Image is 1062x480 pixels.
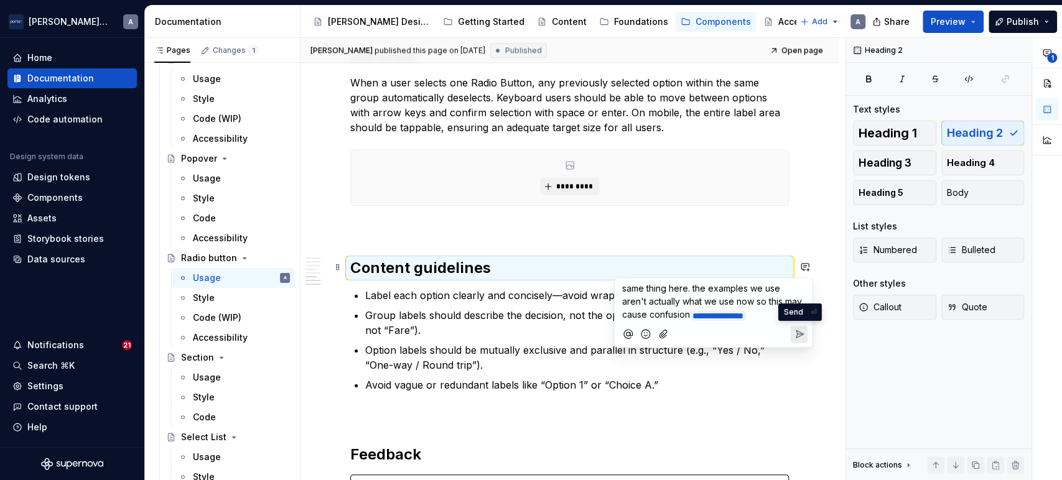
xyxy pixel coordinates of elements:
span: Share [884,16,910,28]
div: Block actions [853,456,913,474]
div: Documentation [27,72,94,85]
div: Popover [181,152,217,165]
div: Accessibility [193,132,248,145]
a: Accessibility [758,12,838,32]
svg: Supernova Logo [41,458,103,470]
button: Heading 3 [853,150,936,175]
button: Help [7,417,137,437]
button: Body [941,180,1025,205]
p: Group labels should describe the decision, not the options (e.g., “Select your fare type,” not “F... [365,308,789,338]
button: Bulleted [941,238,1025,262]
div: Code [193,411,216,423]
div: Data sources [27,253,85,265]
div: Style [193,391,215,404]
a: Usage [173,367,295,387]
button: Add [796,13,843,30]
div: A [128,17,133,27]
div: Notifications [27,339,84,351]
span: Heading 1 [859,127,917,139]
h2: Feedback [350,445,789,464]
div: Components [27,192,83,204]
a: Settings [7,376,137,396]
button: Search ⌘K [7,356,137,376]
span: Numbered [859,244,917,256]
a: Code (WIP) [173,109,295,129]
div: Radio button [181,252,237,264]
div: Accessibility [193,232,248,244]
div: Text styles [853,103,900,116]
div: published this page on [DATE] [375,45,485,55]
div: [PERSON_NAME] Design [328,16,431,28]
div: Accessibility [193,331,248,344]
a: Usage [173,447,295,467]
div: Select List [181,431,226,443]
div: Code automation [27,113,103,126]
div: Usage [193,371,221,384]
div: Usage [193,73,221,85]
button: [PERSON_NAME] AirlinesA [2,8,142,35]
a: [PERSON_NAME] Design [308,12,436,32]
span: Callout [859,301,901,313]
a: Code (WIP) [173,308,295,328]
button: Numbered [853,238,936,262]
p: Label each option clearly and concisely—avoid wrapping text where possible. [365,288,789,303]
div: Foundations [614,16,668,28]
a: Usage [173,168,295,188]
a: UsageA [173,268,295,288]
span: Heading 5 [859,187,903,199]
div: Help [27,421,47,433]
div: Usage [193,172,221,185]
a: Accessibility [173,228,295,248]
div: Composer editor [620,278,808,322]
img: f0306bc8-3074-41fb-b11c-7d2e8671d5eb.png [9,14,24,29]
a: Components [676,12,756,32]
p: When a user selects one Radio Button, any previously selected option within the same group automa... [350,75,789,135]
div: Block actions [853,460,902,470]
a: Foundations [594,12,673,32]
p: Avoid vague or redundant labels like “Option 1” or “Choice A.” [365,377,789,392]
button: Contact support [7,397,137,417]
a: Popover [161,149,295,168]
div: Design tokens [27,171,90,183]
span: 1 [1047,53,1057,63]
button: Publish [989,11,1057,33]
button: Heading 4 [941,150,1025,175]
div: Changes [213,45,258,55]
span: same thing here. the examples we use aren't actually what we use now so this may cause confusion [622,283,804,320]
button: Notifications21 [7,335,137,355]
div: Code (WIP) [193,312,241,324]
a: Code automation [7,109,137,129]
button: Callout [853,295,936,320]
a: Storybook stories [7,229,137,249]
div: [PERSON_NAME] Airlines [29,16,108,28]
div: Style [193,192,215,205]
div: Style [193,292,215,304]
a: Accessibility [173,328,295,348]
span: 1 [248,45,258,55]
div: Pages [154,45,190,55]
button: Attach files [655,326,672,343]
span: Body [947,187,969,199]
div: Analytics [27,93,67,105]
div: Components [696,16,751,28]
span: Heading 4 [947,157,995,169]
a: Analytics [7,89,137,109]
button: Send [791,326,808,343]
a: Code [173,208,295,228]
button: Heading 5 [853,180,936,205]
div: Usage [193,272,221,284]
div: A [284,272,287,284]
span: 21 [122,340,132,350]
a: Select List [161,427,295,447]
a: Accessibility [173,129,295,149]
button: Heading 1 [853,121,936,145]
span: Add [812,17,827,27]
a: Style [173,89,295,109]
div: Content [552,16,587,28]
a: Style [173,288,295,308]
button: Mention someone [620,326,636,343]
button: Quote [941,295,1025,320]
div: Design system data [10,152,83,162]
span: [PERSON_NAME] [310,45,373,55]
a: Section [161,348,295,367]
